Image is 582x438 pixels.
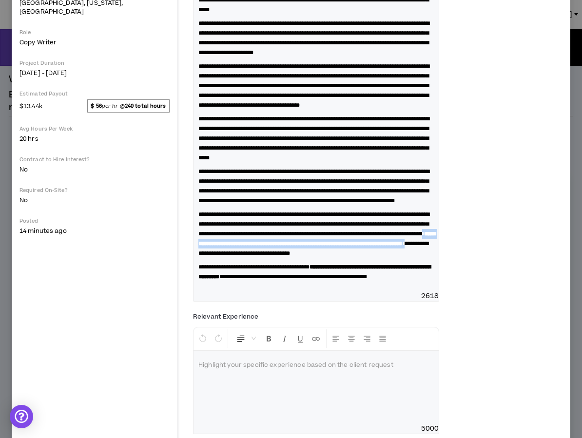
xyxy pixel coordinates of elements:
[19,38,57,47] span: Copy Writer
[19,69,170,77] p: [DATE] - [DATE]
[19,156,170,163] p: Contract to Hire Interest?
[293,329,308,348] button: Format Underline
[125,102,166,110] strong: 240 total hours
[195,329,210,348] button: Undo
[19,90,170,97] p: Estimated Payout
[19,125,170,133] p: Avg Hours Per Week
[309,329,323,348] button: Insert Link
[193,309,258,324] label: Relevant Experience
[375,329,390,348] button: Justify Align
[91,102,101,110] strong: $ 56
[19,187,170,194] p: Required On-Site?
[87,99,170,112] span: per hr @
[421,291,439,301] span: 2618
[19,134,170,143] p: 20 hrs
[262,329,276,348] button: Format Bold
[277,329,292,348] button: Format Italics
[421,424,439,434] span: 5000
[19,196,170,205] p: No
[10,405,33,428] div: Open Intercom Messenger
[360,329,374,348] button: Right Align
[211,329,226,348] button: Redo
[19,217,170,225] p: Posted
[19,29,170,36] p: Role
[19,100,42,112] span: $13.44k
[344,329,359,348] button: Center Align
[329,329,343,348] button: Left Align
[19,165,170,174] p: No
[19,59,170,67] p: Project Duration
[19,227,170,235] p: 14 minutes ago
